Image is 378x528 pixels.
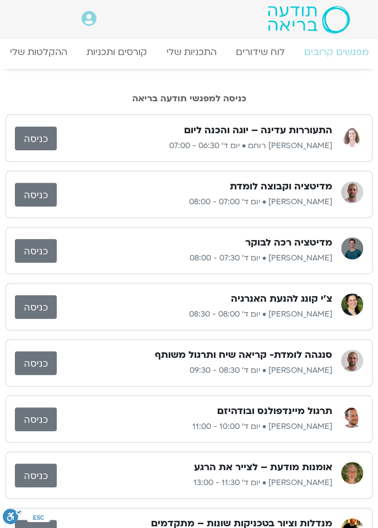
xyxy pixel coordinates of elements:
img: דקל קנטי [341,181,363,203]
a: כניסה [15,407,57,431]
h3: אומנות מודעת – לצייר את הרגע [194,461,332,474]
h3: מדיטציה וקבוצה לומדת [230,180,332,193]
img: דורית טייכמן [341,462,363,484]
img: רונית מלכין [341,293,363,315]
a: מפגשים קרובים [294,41,378,63]
p: [PERSON_NAME] • יום ד׳ 07:30 - 08:00 [57,252,332,265]
p: [PERSON_NAME] • יום ד׳ 07:00 - 08:00 [57,195,332,209]
img: אורנה סמלסון רוחם [341,125,363,147]
img: אורי דאובר [341,237,363,259]
a: התכניות שלי [156,41,226,63]
a: כניסה [15,239,57,263]
a: קורסים ותכניות [77,41,156,63]
p: [PERSON_NAME] • יום ד׳ 11:30 - 13:00 [57,476,332,489]
a: כניסה [15,183,57,206]
img: רון כהנא [341,406,363,428]
h2: כניסה למפגשי תודעה בריאה [6,94,372,104]
a: לוח שידורים [226,41,294,63]
h3: מדיטציה רכה לבוקר [245,236,332,249]
h3: התעוררות עדינה – יוגה והכנה ליום [184,124,332,137]
p: [PERSON_NAME] רוחם • יום ד׳ 06:30 - 07:00 [57,139,332,153]
h3: תרגול מיינדפולנס ובודהיזם [217,405,332,418]
p: [PERSON_NAME] • יום ד׳ 08:00 - 08:30 [57,308,332,321]
img: דקל קנטי [341,350,363,372]
h3: צ'י קונג להנעת האנרגיה [231,292,332,306]
p: [PERSON_NAME] • יום ד׳ 10:00 - 11:00 [57,420,332,433]
a: כניסה [15,464,57,487]
h3: סנגהה לומדת- קריאה שיח ותרגול משותף [155,349,332,362]
a: כניסה [15,295,57,319]
p: [PERSON_NAME] • יום ד׳ 08:30 - 09:30 [57,364,332,377]
a: כניסה [15,351,57,375]
a: כניסה [15,127,57,150]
